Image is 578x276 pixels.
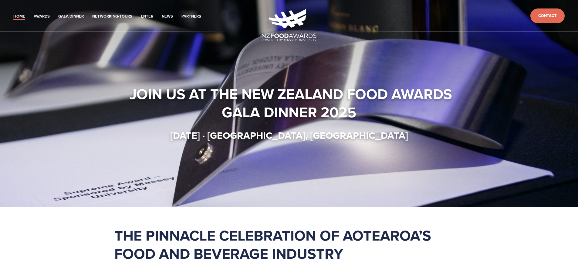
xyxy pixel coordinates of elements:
a: Awards [34,13,50,20]
h1: The pinnacle celebration of Aotearoa’s food and beverage industry [114,226,464,263]
a: Contact [530,8,565,23]
strong: [DATE] · [GEOGRAPHIC_DATA], [GEOGRAPHIC_DATA] [170,128,408,142]
a: Enter [141,13,153,20]
a: Partners [181,13,201,20]
strong: Join us at the New Zealand Food Awards Gala Dinner 2025 [130,83,456,123]
a: Gala Dinner [58,13,84,20]
a: Networking-Tours [92,13,132,20]
a: News [162,13,173,20]
a: Home [13,13,25,20]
